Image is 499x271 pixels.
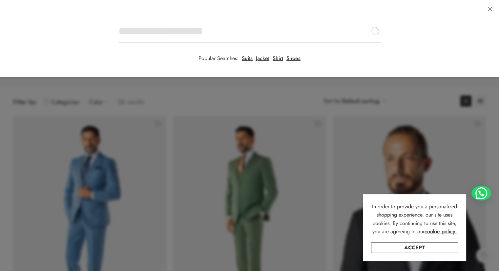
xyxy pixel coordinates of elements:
[425,227,457,236] a: cookie policy.
[484,3,496,15] a: Close search
[273,56,283,61] a: Shirt
[242,56,253,61] a: Suits
[286,56,301,61] a: Shoes
[371,242,458,253] a: Accept
[256,56,269,61] a: Jacket
[372,203,457,236] span: In order to provide you a personalized shopping experience, our site uses cookies. By continuing ...
[198,56,239,61] span: Popular Searches:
